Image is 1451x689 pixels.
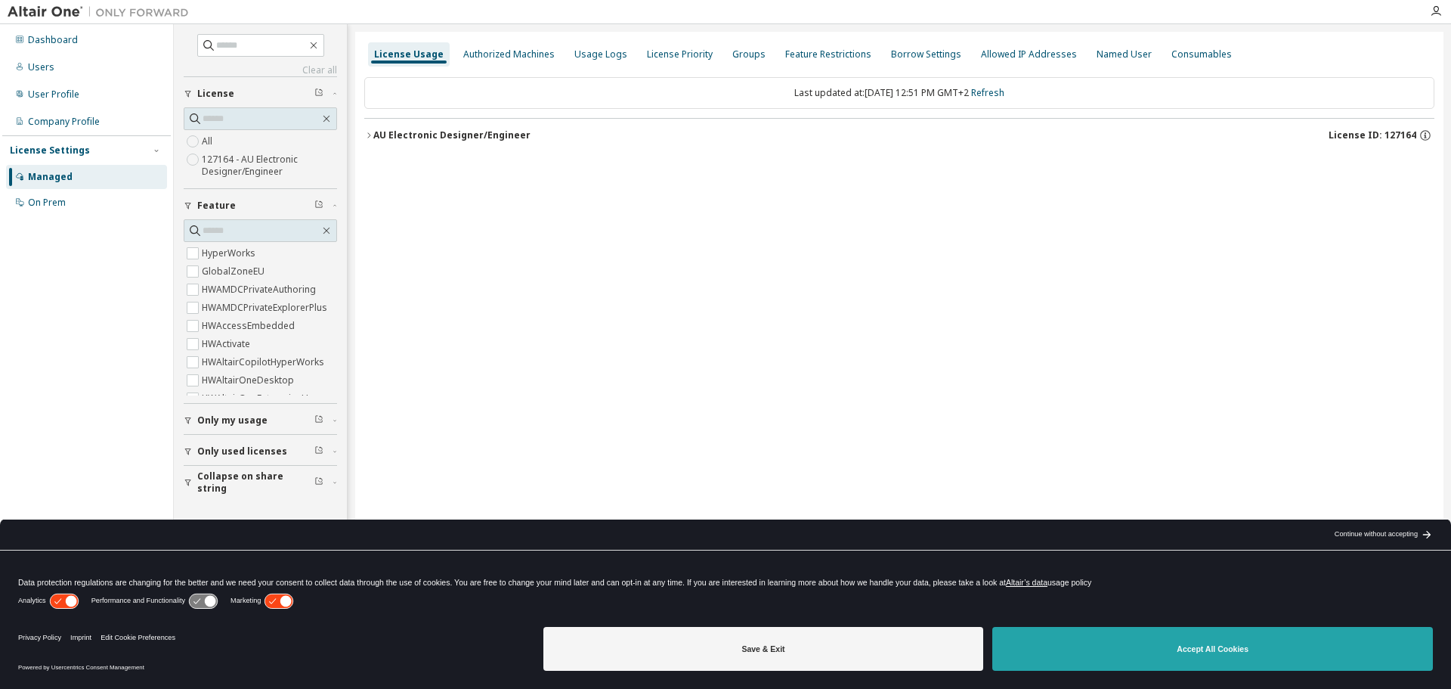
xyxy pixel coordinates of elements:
label: All [202,132,215,151]
div: AU Electronic Designer/Engineer [373,129,531,141]
div: License Settings [10,144,90,157]
label: HWAMDCPrivateExplorerPlus [202,299,330,317]
div: Consumables [1171,48,1232,61]
span: Clear filter [314,88,323,100]
div: Borrow Settings [891,48,961,61]
button: Only used licenses [184,435,337,468]
div: Last updated at: [DATE] 12:51 PM GMT+2 [364,77,1434,109]
a: Clear all [184,64,337,76]
label: 127164 - AU Electronic Designer/Engineer [202,151,337,181]
div: On Prem [28,197,66,209]
div: License Priority [647,48,713,61]
div: Authorized Machines [463,48,555,61]
a: Refresh [971,86,1004,99]
label: HWAltairOneDesktop [202,371,297,390]
span: Clear filter [314,445,323,458]
span: Clear filter [314,476,323,489]
span: Only my usage [197,414,268,427]
div: Managed [28,171,73,183]
span: Feature [197,200,236,212]
div: Dashboard [28,34,78,46]
span: Clear filter [314,414,323,427]
div: Users [28,61,54,73]
div: Named User [1097,48,1152,61]
label: HWAltairCopilotHyperWorks [202,353,327,371]
img: Altair One [8,5,196,20]
div: User Profile [28,88,79,101]
label: HWActivate [202,335,253,353]
label: HWAMDCPrivateAuthoring [202,281,319,299]
span: License [197,88,234,100]
div: Company Profile [28,116,100,128]
span: Only used licenses [197,445,287,458]
span: License ID: 127164 [1329,129,1416,141]
button: Collapse on share string [184,466,337,499]
label: HWAltairOneEnterpriseUser [202,390,326,408]
button: Feature [184,189,337,222]
label: HWAccessEmbedded [202,317,298,335]
div: Usage Logs [574,48,627,61]
label: HyperWorks [202,244,258,262]
span: Clear filter [314,200,323,212]
div: Groups [732,48,766,61]
div: License Usage [374,48,444,61]
div: Allowed IP Addresses [981,48,1077,61]
button: AU Electronic Designer/EngineerLicense ID: 127164 [364,119,1434,152]
button: License [184,77,337,110]
button: Only my usage [184,404,337,437]
div: Feature Restrictions [785,48,871,61]
label: GlobalZoneEU [202,262,268,281]
span: Collapse on share string [197,470,314,495]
